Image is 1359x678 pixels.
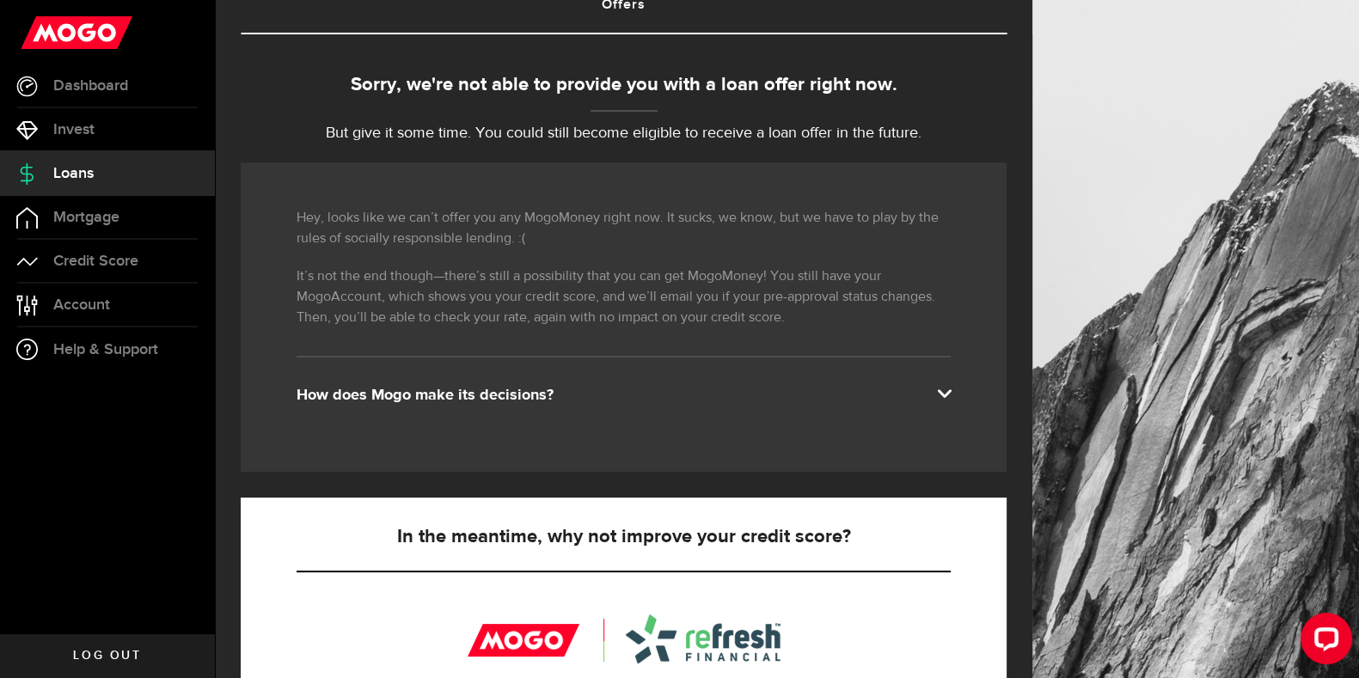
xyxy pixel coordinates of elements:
[53,166,94,181] span: Loans
[297,266,951,328] p: It’s not the end though—there’s still a possibility that you can get MogoMoney! You still have yo...
[53,342,158,357] span: Help & Support
[1287,606,1359,678] iframe: LiveChat chat widget
[53,122,95,137] span: Invest
[53,78,128,94] span: Dashboard
[297,208,951,249] p: Hey, looks like we can’t offer you any MogoMoney right now. It sucks, we know, but we have to pla...
[297,527,951,547] h5: In the meantime, why not improve your credit score?
[297,385,951,406] div: How does Mogo make its decisions?
[53,253,138,269] span: Credit Score
[53,297,110,313] span: Account
[73,650,141,662] span: Log out
[241,122,1007,145] p: But give it some time. You could still become eligible to receive a loan offer in the future.
[53,210,119,225] span: Mortgage
[241,71,1007,100] div: Sorry, we're not able to provide you with a loan offer right now.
